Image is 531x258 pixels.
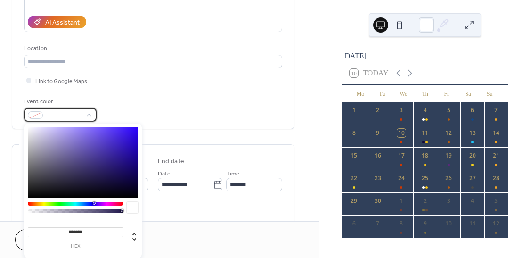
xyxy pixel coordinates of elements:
[393,85,415,102] div: We
[374,151,382,160] div: 16
[421,151,429,160] div: 18
[350,174,358,183] div: 22
[24,43,280,53] div: Location
[374,129,382,137] div: 9
[397,151,406,160] div: 17
[444,151,453,160] div: 19
[421,197,429,205] div: 2
[444,219,453,228] div: 10
[15,229,73,250] button: Cancel
[444,197,453,205] div: 3
[24,97,95,107] div: Event color
[468,106,477,115] div: 6
[397,129,406,137] div: 10
[492,151,500,160] div: 21
[492,106,500,115] div: 7
[35,76,87,86] span: Link to Google Maps
[492,174,500,183] div: 28
[350,106,358,115] div: 1
[421,219,429,228] div: 9
[371,85,393,102] div: Tu
[421,174,429,183] div: 25
[374,106,382,115] div: 2
[444,129,453,137] div: 12
[468,151,477,160] div: 20
[374,219,382,228] div: 7
[468,219,477,228] div: 11
[492,219,500,228] div: 12
[350,219,358,228] div: 6
[350,197,358,205] div: 29
[421,129,429,137] div: 11
[374,197,382,205] div: 30
[158,157,184,166] div: End date
[350,151,358,160] div: 15
[421,106,429,115] div: 4
[397,106,406,115] div: 3
[28,244,123,249] label: hex
[226,169,239,179] span: Time
[492,129,500,137] div: 14
[45,18,80,28] div: AI Assistant
[468,174,477,183] div: 27
[468,197,477,205] div: 4
[350,85,371,102] div: Mo
[444,174,453,183] div: 26
[158,169,171,179] span: Date
[342,50,508,62] div: [DATE]
[468,129,477,137] div: 13
[397,174,406,183] div: 24
[397,197,406,205] div: 1
[374,174,382,183] div: 23
[397,219,406,228] div: 8
[350,129,358,137] div: 8
[457,85,479,102] div: Sa
[414,85,436,102] div: Th
[444,106,453,115] div: 5
[479,85,500,102] div: Su
[492,197,500,205] div: 5
[28,16,86,28] button: AI Assistant
[436,85,457,102] div: Fr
